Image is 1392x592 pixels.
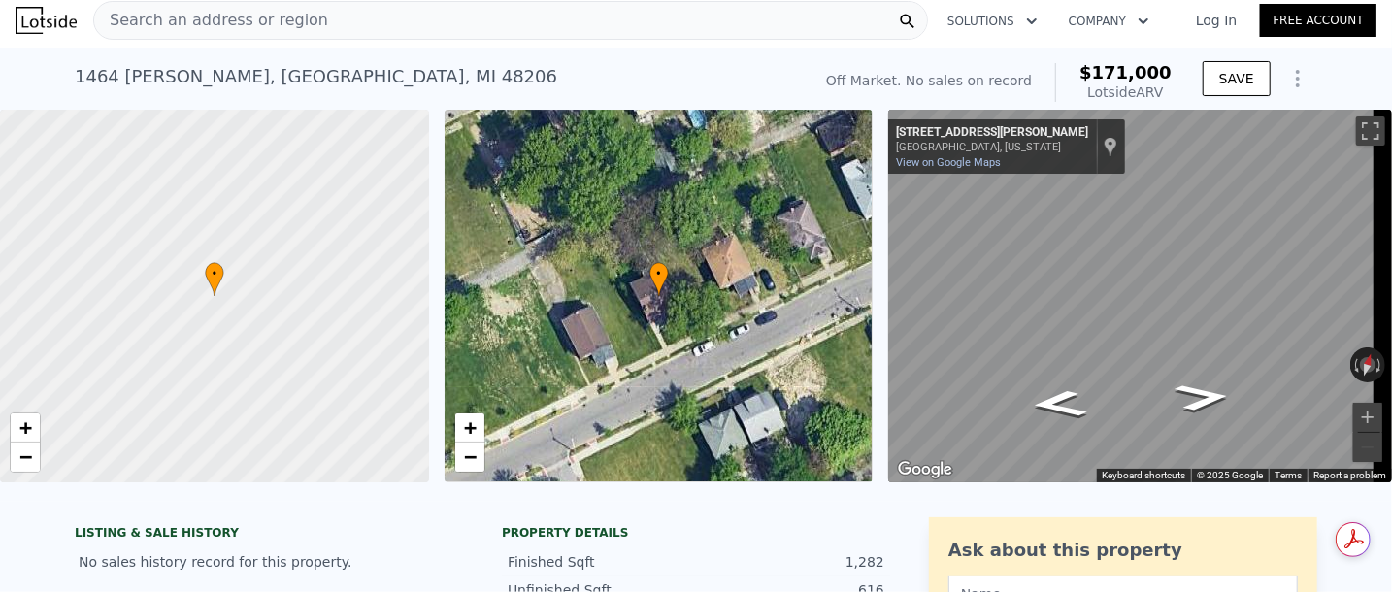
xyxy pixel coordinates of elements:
[1079,82,1172,102] div: Lotside ARV
[455,413,484,443] a: Zoom in
[893,457,957,482] a: Open this area in Google Maps (opens a new window)
[463,444,476,469] span: −
[19,415,32,440] span: +
[1173,11,1260,30] a: Log In
[888,110,1392,482] div: Street View
[896,125,1088,141] div: [STREET_ADDRESS][PERSON_NAME]
[1053,4,1165,39] button: Company
[826,71,1032,90] div: Off Market. No sales on record
[896,141,1088,153] div: [GEOGRAPHIC_DATA], [US_STATE]
[896,156,1001,169] a: View on Google Maps
[696,552,884,572] div: 1,282
[508,552,696,572] div: Finished Sqft
[1203,61,1271,96] button: SAVE
[1102,469,1185,482] button: Keyboard shortcuts
[1353,433,1382,462] button: Zoom out
[1104,136,1117,157] a: Show location on map
[1275,470,1302,480] a: Terms (opens in new tab)
[205,265,224,282] span: •
[205,262,224,296] div: •
[1197,470,1263,480] span: © 2025 Google
[19,444,32,469] span: −
[649,262,669,296] div: •
[1079,62,1172,82] span: $171,000
[1355,346,1379,384] button: Reset the view
[932,4,1053,39] button: Solutions
[75,63,557,90] div: 1464 [PERSON_NAME] , [GEOGRAPHIC_DATA] , MI 48206
[893,457,957,482] img: Google
[1008,383,1111,424] path: Go Southwest, Lee Pl
[502,525,890,541] div: Property details
[1278,59,1317,98] button: Show Options
[11,413,40,443] a: Zoom in
[1350,347,1361,382] button: Rotate counterclockwise
[75,525,463,544] div: LISTING & SALE HISTORY
[16,7,77,34] img: Lotside
[455,443,484,472] a: Zoom out
[1353,403,1382,432] button: Zoom in
[1260,4,1376,37] a: Free Account
[948,537,1298,564] div: Ask about this property
[75,544,463,579] div: No sales history record for this property.
[649,265,669,282] span: •
[1375,347,1386,382] button: Rotate clockwise
[1313,470,1386,480] a: Report a problem
[463,415,476,440] span: +
[94,9,328,32] span: Search an address or region
[11,443,40,472] a: Zoom out
[1151,377,1255,417] path: Go Northeast, Lee Pl
[888,110,1392,482] div: Map
[1356,116,1385,146] button: Toggle fullscreen view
